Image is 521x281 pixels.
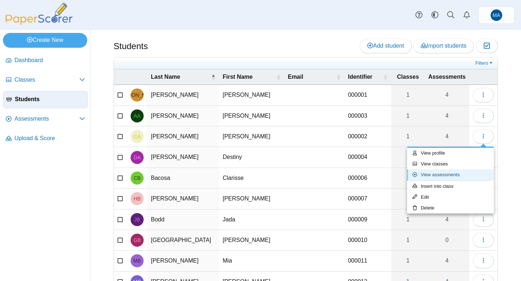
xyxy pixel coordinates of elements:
span: Email [288,73,335,81]
a: 4 [425,85,469,105]
span: Dashboard [14,56,85,64]
span: Add student [367,43,404,49]
a: Alerts [459,7,475,23]
a: Edit [407,192,494,203]
span: Hannah Beekman [134,196,140,201]
a: Create New [3,33,87,47]
span: Caroline Allen [134,134,140,139]
span: First Name [223,73,275,81]
a: 4 [425,126,469,147]
td: [PERSON_NAME] [219,126,284,147]
td: 000009 [344,209,391,230]
a: Import students [413,39,474,53]
span: Destiny Arizaga [134,155,140,160]
a: Dashboard [3,52,88,69]
a: Add student [360,39,411,53]
span: Assessments [14,115,79,123]
td: [PERSON_NAME] [147,251,219,271]
a: PaperScorer [3,20,75,26]
a: 1 [391,209,424,230]
a: 1 [391,106,424,126]
a: Filters [474,60,496,67]
a: View profile [407,148,494,159]
span: Jada Bodd [134,217,140,222]
td: Bacosa [147,168,219,189]
img: PaperScorer [3,3,75,25]
td: 000011 [344,251,391,271]
a: 1 [391,147,424,167]
span: Classes [14,76,79,84]
td: 000004 [344,147,391,168]
a: Insert into class [407,181,494,192]
span: Students [15,95,85,103]
td: [PERSON_NAME] [147,106,219,126]
a: View classes [407,159,494,169]
a: View assessments [407,169,494,180]
span: Marymount Admissions [493,13,500,18]
a: Delete [407,203,494,213]
a: 1 [391,85,424,105]
a: 1 [391,230,424,250]
span: Clarisse Bacosa [134,176,140,181]
span: Identifier [348,73,382,81]
td: 000007 [344,189,391,209]
span: Identifier : Activate to sort [383,73,387,81]
td: [PERSON_NAME] [219,189,284,209]
td: [PERSON_NAME] [219,85,284,105]
a: 4 [425,251,469,271]
td: 000010 [344,230,391,251]
span: Mia Braniff [134,258,141,263]
td: 000002 [344,126,391,147]
span: Gabrielle Boston [134,238,141,243]
a: Upload & Score [3,130,88,147]
h1: Students [114,40,148,52]
td: [PERSON_NAME] [147,126,219,147]
span: Jocelyn Alejandrez [116,92,158,98]
span: Marymount Admissions [491,9,502,21]
a: 1 [391,189,424,209]
a: Assessments [3,111,88,128]
a: 1 [391,126,424,147]
td: Clarisse [219,168,284,189]
span: Email : Activate to sort [336,73,341,81]
td: Mia [219,251,284,271]
td: 000001 [344,85,391,105]
span: Upload & Score [14,134,85,142]
td: [PERSON_NAME] [147,189,219,209]
span: Assessments [428,73,466,81]
td: 000006 [344,168,391,189]
a: 1 [391,251,424,271]
span: Classes [395,73,421,81]
a: 4 [425,209,469,230]
td: Destiny [219,147,284,168]
td: Jada [219,209,284,230]
td: [PERSON_NAME] [147,85,219,105]
td: Bodd [147,209,219,230]
span: Adriana Allen [134,113,141,118]
a: Classes [3,72,88,89]
a: Marymount Admissions [478,7,514,24]
td: [PERSON_NAME] [219,106,284,126]
a: Students [3,91,88,108]
span: Last Name [151,73,210,81]
td: [PERSON_NAME] [219,230,284,251]
span: First Name : Activate to sort [276,73,280,81]
td: 000003 [344,106,391,126]
a: 4 [425,106,469,126]
td: [GEOGRAPHIC_DATA] [147,230,219,251]
span: Import students [421,43,466,49]
a: 0 [425,230,469,250]
a: 1 [391,168,424,188]
span: Last Name : Activate to invert sorting [211,73,216,81]
td: [PERSON_NAME] [147,147,219,168]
